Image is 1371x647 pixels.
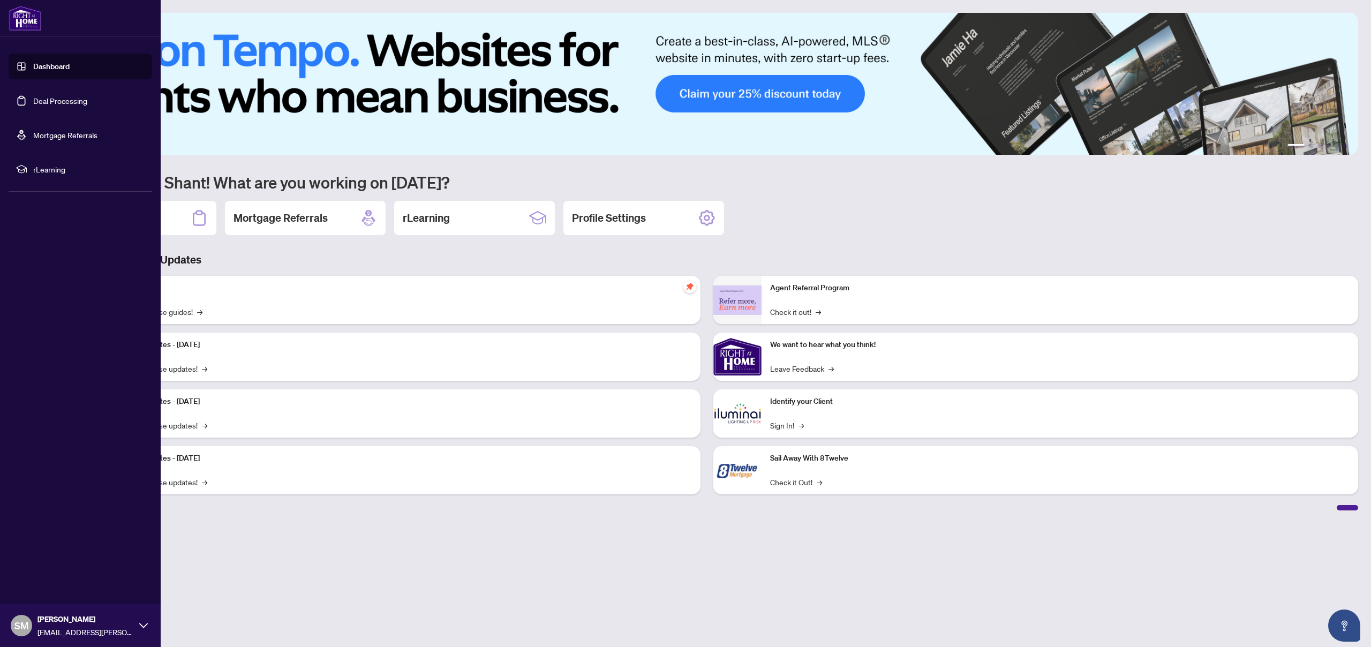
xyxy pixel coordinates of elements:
[1335,144,1339,148] button: 5
[828,363,834,374] span: →
[816,306,821,318] span: →
[1326,144,1330,148] button: 4
[56,172,1358,192] h1: Welcome back Shant! What are you working on [DATE]?
[56,13,1358,155] img: Slide 0
[770,339,1350,351] p: We want to hear what you think!
[197,306,202,318] span: →
[33,96,87,106] a: Deal Processing
[1309,144,1313,148] button: 2
[37,626,134,638] span: [EMAIL_ADDRESS][PERSON_NAME][DOMAIN_NAME]
[1317,144,1322,148] button: 3
[202,363,207,374] span: →
[1343,144,1347,148] button: 6
[233,210,328,225] h2: Mortgage Referrals
[112,453,692,464] p: Platform Updates - [DATE]
[713,285,762,315] img: Agent Referral Program
[770,419,804,431] a: Sign In!→
[770,476,822,488] a: Check it Out!→
[713,446,762,494] img: Sail Away With 8Twelve
[1328,610,1360,642] button: Open asap
[770,396,1350,408] p: Identify your Client
[112,396,692,408] p: Platform Updates - [DATE]
[683,280,696,293] span: pushpin
[112,339,692,351] p: Platform Updates - [DATE]
[202,419,207,431] span: →
[202,476,207,488] span: →
[56,252,1358,267] h3: Brokerage & Industry Updates
[1287,144,1305,148] button: 1
[403,210,450,225] h2: rLearning
[33,62,70,71] a: Dashboard
[799,419,804,431] span: →
[33,130,97,140] a: Mortgage Referrals
[112,282,692,294] p: Self-Help
[713,389,762,438] img: Identify your Client
[33,163,145,175] span: rLearning
[9,5,42,31] img: logo
[770,282,1350,294] p: Agent Referral Program
[770,453,1350,464] p: Sail Away With 8Twelve
[817,476,822,488] span: →
[713,333,762,381] img: We want to hear what you think!
[14,618,28,633] span: SM
[37,613,134,625] span: [PERSON_NAME]
[770,306,821,318] a: Check it out!→
[572,210,646,225] h2: Profile Settings
[770,363,834,374] a: Leave Feedback→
